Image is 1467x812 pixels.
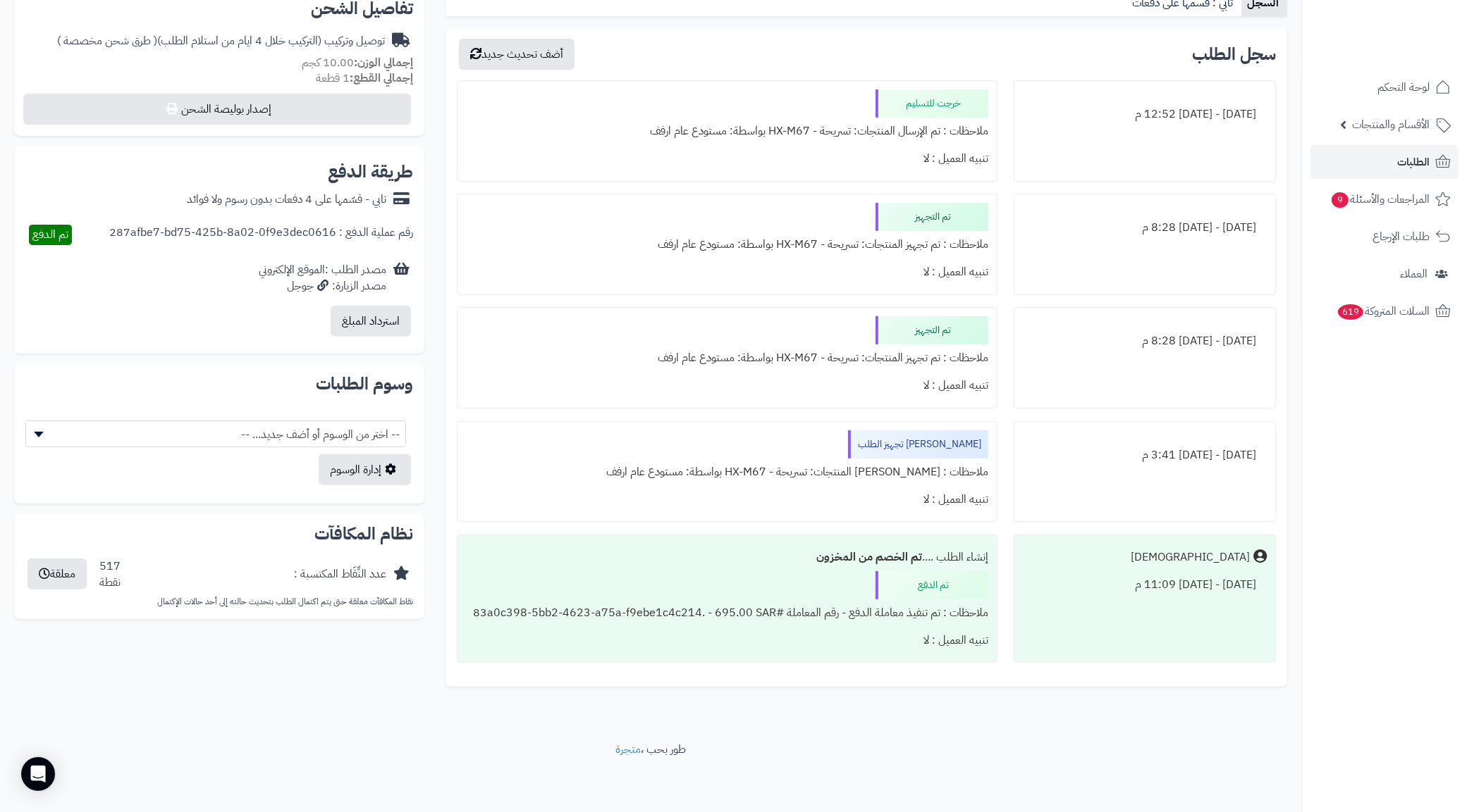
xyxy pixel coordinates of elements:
span: لوحة التحكم [1377,77,1430,97]
span: ( طرق شحن مخصصة ) [57,32,157,49]
div: [DATE] - [DATE] 8:28 م [1023,327,1267,355]
div: Open Intercom Messenger [21,757,55,791]
div: مصدر الزيارة: جوجل [259,278,386,294]
div: عدد النِّقَاط المكتسبة : [294,566,386,582]
button: استرداد المبلغ [331,306,411,337]
span: المراجعات والأسئلة [1330,189,1430,209]
a: لوحة التحكم [1311,70,1459,104]
strong: إجمالي القطع: [350,70,413,87]
span: السلات المتروكة [1337,301,1430,321]
b: تم الخصم من المخزون [816,549,922,566]
div: [DEMOGRAPHIC_DATA] [1131,549,1250,566]
h2: نظام المكافآت [25,525,413,542]
h3: سجل الطلب [1192,46,1276,63]
div: ملاحظات : [PERSON_NAME] المنتجات: تسريحة - HX-M67 بواسطة: مستودع عام ارفف [466,458,988,486]
div: تم التجهيز [876,316,988,344]
div: إنشاء الطلب .... [466,544,988,571]
h2: وسوم الطلبات [25,375,413,392]
div: مصدر الطلب :الموقع الإلكتروني [259,262,386,294]
p: نقاط المكافآت معلقة حتى يتم اكتمال الطلب بتحديث حالته إلى أحد حالات الإكتمال [25,596,413,608]
small: 1 قطعة [316,70,413,87]
div: تنبيه العميل : لا [466,258,988,286]
div: تم الدفع [876,571,988,599]
div: تنبيه العميل : لا [466,627,988,654]
div: ملاحظات : تم الإرسال المنتجات: تسريحة - HX-M67 بواسطة: مستودع عام ارفف [466,118,988,145]
div: ملاحظات : تم تنفيذ معاملة الدفع - رقم المعاملة #83a0c398-5bb2-4623-a75a-f9ebe1c4c214. - 695.00 SAR [466,599,988,627]
a: إدارة الوسوم [319,454,411,485]
div: [DATE] - [DATE] 8:28 م [1023,214,1267,242]
div: تم التجهيز [876,203,988,231]
h2: طريقة الدفع [328,163,413,180]
a: المراجعات والأسئلة9 [1311,182,1459,216]
small: 10.00 كجم [302,54,413,71]
div: نقطة [99,575,121,591]
span: 619 [1338,304,1364,320]
strong: إجمالي الوزن: [354,54,413,71]
a: طلبات الإرجاع [1311,220,1459,254]
div: [DATE] - [DATE] 3:41 م [1023,442,1267,469]
div: 517 [99,558,121,591]
span: الطلبات [1397,152,1430,172]
span: الأقسام والمنتجات [1352,115,1430,135]
div: ملاحظات : تم تجهيز المنتجات: تسريحة - HX-M67 بواسطة: مستودع عام ارفف [466,231,988,258]
button: أضف تحديث جديد [459,39,575,70]
div: [DATE] - [DATE] 12:52 م [1023,101,1267,128]
img: logo-2.png [1371,35,1454,64]
span: -- اختر من الوسوم أو أضف جديد... -- [25,420,406,447]
div: ملاحظات : تم تجهيز المنتجات: تسريحة - HX-M67 بواسطة: مستودع عام ارفف [466,344,988,372]
a: متجرة [615,741,641,758]
div: تنبيه العميل : لا [466,372,988,399]
div: تابي - قسّمها على 4 دفعات بدون رسوم ولا فوائد [187,192,386,208]
div: تنبيه العميل : لا [466,145,988,173]
span: تم الدفع [32,226,68,243]
button: معلقة [27,558,87,589]
span: طلبات الإرجاع [1373,227,1430,246]
span: -- اختر من الوسوم أو أضف جديد... -- [26,421,405,448]
div: توصيل وتركيب (التركيب خلال 4 ايام من استلام الطلب) [57,33,385,49]
div: تنبيه العميل : لا [466,486,988,513]
div: خرجت للتسليم [876,89,988,118]
a: السلات المتروكة619 [1311,294,1459,328]
div: رقم عملية الدفع : 287afbe7-bd75-425b-8a02-0f9e3dec0616 [109,225,413,245]
div: [PERSON_NAME] تجهيز الطلب [848,430,988,458]
div: [DATE] - [DATE] 11:09 م [1023,571,1267,599]
button: إصدار بوليصة الشحن [23,94,411,125]
span: العملاء [1400,264,1428,284]
a: الطلبات [1311,145,1459,179]
span: 9 [1332,192,1349,208]
a: العملاء [1311,257,1459,291]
